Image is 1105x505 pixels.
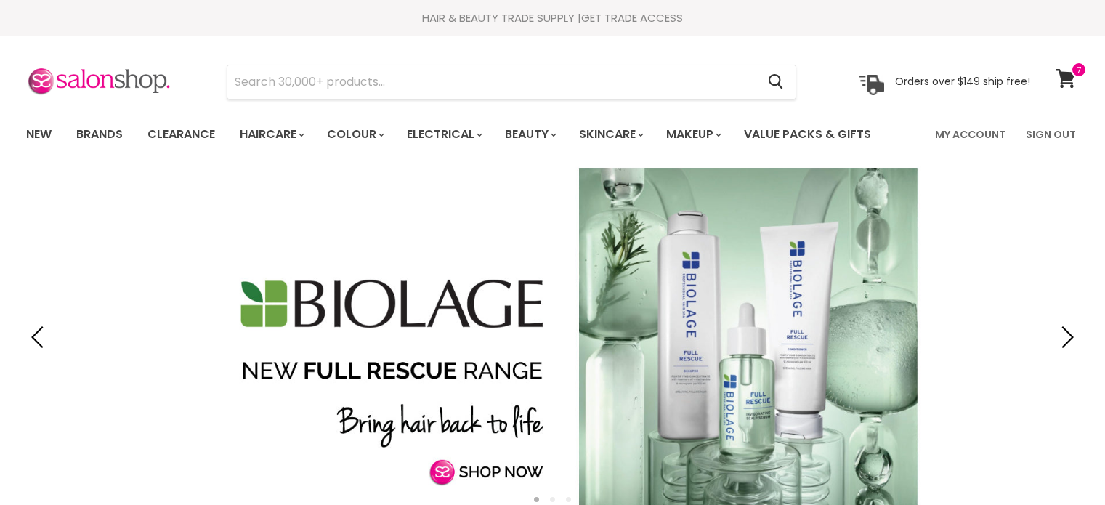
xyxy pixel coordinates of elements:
[655,119,730,150] a: Makeup
[757,65,796,99] button: Search
[733,119,882,150] a: Value Packs & Gifts
[229,119,313,150] a: Haircare
[1051,323,1080,352] button: Next
[568,119,652,150] a: Skincare
[581,10,683,25] a: GET TRADE ACCESS
[15,113,904,155] ul: Main menu
[1017,119,1085,150] a: Sign Out
[494,119,565,150] a: Beauty
[25,323,54,352] button: Previous
[15,119,62,150] a: New
[396,119,491,150] a: Electrical
[227,65,757,99] input: Search
[65,119,134,150] a: Brands
[895,75,1030,88] p: Orders over $149 ship free!
[926,119,1014,150] a: My Account
[8,113,1098,155] nav: Main
[566,497,571,502] li: Page dot 3
[8,11,1098,25] div: HAIR & BEAUTY TRADE SUPPLY |
[316,119,393,150] a: Colour
[550,497,555,502] li: Page dot 2
[1032,437,1090,490] iframe: Gorgias live chat messenger
[137,119,226,150] a: Clearance
[227,65,796,100] form: Product
[534,497,539,502] li: Page dot 1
